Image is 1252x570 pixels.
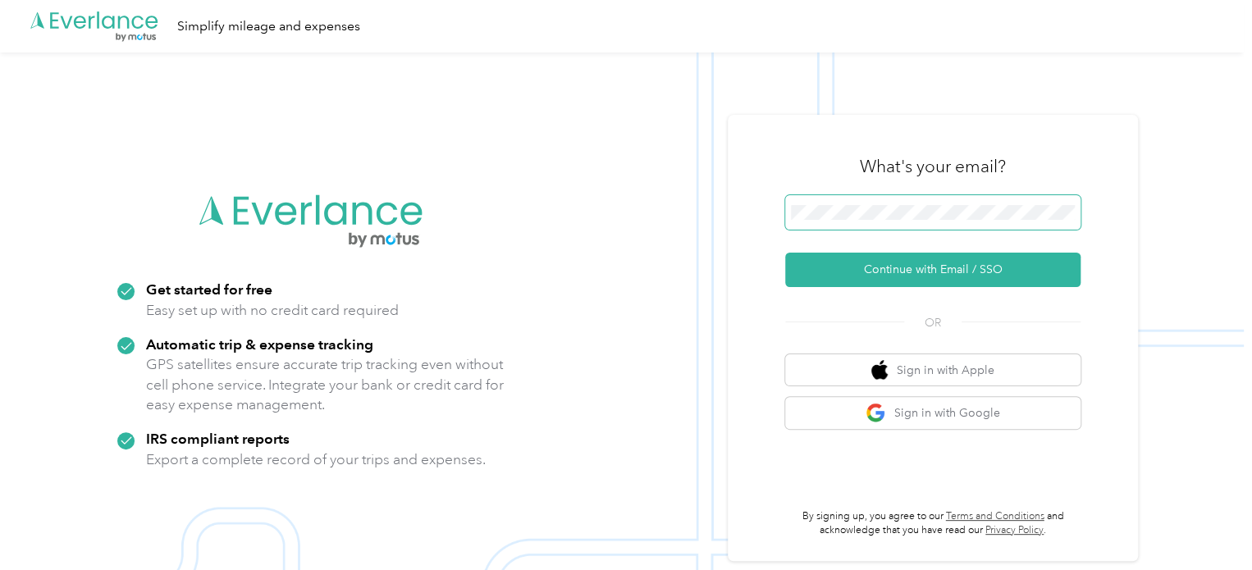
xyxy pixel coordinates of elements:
[177,16,360,37] div: Simplify mileage and expenses
[860,155,1006,178] h3: What's your email?
[785,509,1081,538] p: By signing up, you agree to our and acknowledge that you have read our .
[866,403,886,423] img: google logo
[146,335,373,353] strong: Automatic trip & expense tracking
[871,360,888,381] img: apple logo
[146,449,486,470] p: Export a complete record of your trips and expenses.
[146,300,399,321] p: Easy set up with no credit card required
[785,354,1081,386] button: apple logoSign in with Apple
[904,314,962,331] span: OR
[785,397,1081,429] button: google logoSign in with Google
[985,524,1044,536] a: Privacy Policy
[146,354,505,415] p: GPS satellites ensure accurate trip tracking even without cell phone service. Integrate your bank...
[146,430,290,447] strong: IRS compliant reports
[785,253,1081,287] button: Continue with Email / SSO
[946,510,1044,522] a: Terms and Conditions
[146,280,272,298] strong: Get started for free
